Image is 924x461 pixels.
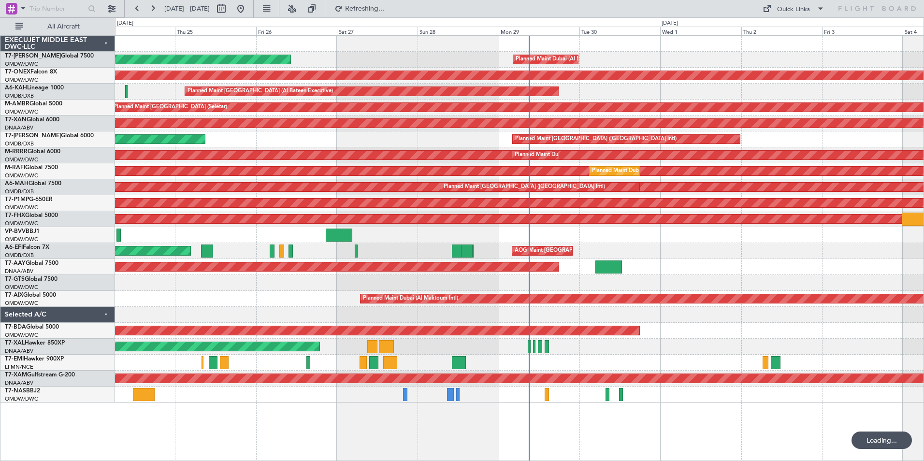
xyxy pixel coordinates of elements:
div: Thu 2 [741,27,822,35]
div: Planned Maint [GEOGRAPHIC_DATA] ([GEOGRAPHIC_DATA] Intl) [444,180,605,194]
a: DNAA/ABV [5,124,33,131]
a: OMDB/DXB [5,92,34,100]
div: Loading... [852,432,912,449]
span: T7-ONEX [5,69,30,75]
a: OMDW/DWC [5,76,38,84]
span: T7-XAM [5,372,27,378]
span: T7-[PERSON_NAME] [5,53,61,59]
a: DNAA/ABV [5,379,33,387]
div: Fri 3 [822,27,903,35]
span: A6-MAH [5,181,29,187]
div: Thu 25 [175,27,256,35]
div: Planned Maint [GEOGRAPHIC_DATA] ([GEOGRAPHIC_DATA] Intl) [515,132,677,146]
a: OMDB/DXB [5,252,34,259]
a: OMDB/DXB [5,188,34,195]
div: Wed 24 [94,27,175,35]
div: Planned Maint Dubai (Al Maktoum Intl) [592,164,687,178]
a: T7-ONEXFalcon 8X [5,69,57,75]
span: A6-EFI [5,245,23,250]
a: A6-KAHLineage 1000 [5,85,64,91]
div: Sun 28 [418,27,498,35]
span: T7-BDA [5,324,26,330]
div: Mon 29 [499,27,579,35]
a: T7-FHXGlobal 5000 [5,213,58,218]
span: T7-NAS [5,388,26,394]
div: Planned Maint Dubai (Al Maktoum Intl) [516,52,611,67]
a: T7-P1MPG-650ER [5,197,53,202]
a: OMDW/DWC [5,108,38,115]
span: T7-P1MP [5,197,29,202]
a: OMDW/DWC [5,60,38,68]
div: AOG Maint [GEOGRAPHIC_DATA] (Dubai Intl) [515,244,628,258]
span: VP-BVV [5,229,26,234]
a: OMDW/DWC [5,172,38,179]
a: M-RAFIGlobal 7500 [5,165,58,171]
div: [DATE] [662,19,678,28]
div: Planned Maint Dubai (Al Maktoum Intl) [515,148,610,162]
div: Tue 30 [579,27,660,35]
div: Planned Maint [GEOGRAPHIC_DATA] (Seletar) [114,100,227,115]
a: T7-AIXGlobal 5000 [5,292,56,298]
a: OMDW/DWC [5,220,38,227]
span: [DATE] - [DATE] [164,4,210,13]
a: T7-AAYGlobal 7500 [5,260,58,266]
button: Refreshing... [330,1,388,16]
a: DNAA/ABV [5,268,33,275]
button: Quick Links [758,1,829,16]
a: A6-MAHGlobal 7500 [5,181,61,187]
a: LFMN/NCE [5,363,33,371]
div: Wed 1 [660,27,741,35]
a: T7-EMIHawker 900XP [5,356,64,362]
div: [DATE] [117,19,133,28]
a: OMDW/DWC [5,300,38,307]
a: OMDW/DWC [5,284,38,291]
span: T7-AIX [5,292,23,298]
span: T7-XAL [5,340,25,346]
a: T7-[PERSON_NAME]Global 6000 [5,133,94,139]
span: T7-AAY [5,260,26,266]
a: OMDB/DXB [5,140,34,147]
div: Planned Maint [GEOGRAPHIC_DATA] (Al Bateen Executive) [188,84,333,99]
span: M-RRRR [5,149,28,155]
a: T7-GTSGlobal 7500 [5,276,58,282]
div: Sat 27 [337,27,418,35]
input: Trip Number [29,1,85,16]
span: T7-XAN [5,117,27,123]
a: T7-BDAGlobal 5000 [5,324,59,330]
a: OMDW/DWC [5,204,38,211]
span: T7-GTS [5,276,25,282]
div: Planned Maint Dubai (Al Maktoum Intl) [363,291,458,306]
span: A6-KAH [5,85,27,91]
span: M-AMBR [5,101,29,107]
span: T7-[PERSON_NAME] [5,133,61,139]
span: T7-EMI [5,356,24,362]
span: All Aircraft [25,23,102,30]
a: T7-XANGlobal 6000 [5,117,59,123]
a: T7-[PERSON_NAME]Global 7500 [5,53,94,59]
a: OMDW/DWC [5,331,38,339]
a: OMDW/DWC [5,156,38,163]
a: T7-XAMGulfstream G-200 [5,372,75,378]
span: T7-FHX [5,213,25,218]
div: Fri 26 [256,27,337,35]
span: Refreshing... [345,5,385,12]
a: M-RRRRGlobal 6000 [5,149,60,155]
a: T7-NASBBJ2 [5,388,40,394]
a: DNAA/ABV [5,347,33,355]
div: Quick Links [777,5,810,14]
a: A6-EFIFalcon 7X [5,245,49,250]
a: OMDW/DWC [5,236,38,243]
a: T7-XALHawker 850XP [5,340,65,346]
a: VP-BVVBBJ1 [5,229,40,234]
a: M-AMBRGlobal 5000 [5,101,62,107]
a: OMDW/DWC [5,395,38,403]
span: M-RAFI [5,165,25,171]
button: All Aircraft [11,19,105,34]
